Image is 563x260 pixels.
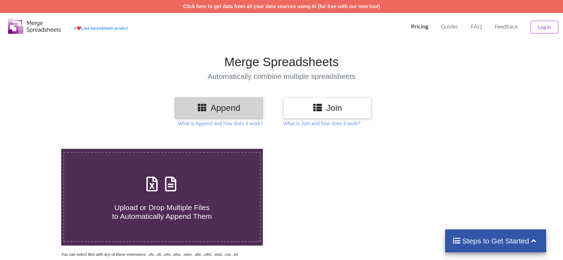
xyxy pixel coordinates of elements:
[112,203,212,220] span: Upload or Drop Multiple Files to Automatically Append Them
[180,103,258,113] h3: Append
[531,21,558,33] button: Log In
[441,23,458,30] p: Guides
[74,26,128,30] a: AheartLove Spreadsheets product
[495,24,518,29] span: Feedback
[8,19,61,34] img: Logo.png
[76,26,81,30] span: heart
[289,103,366,113] h3: Join
[452,236,539,245] h4: Steps to Get Started
[411,23,428,30] p: Pricing
[283,120,360,127] p: What is Join and how does it work?
[471,23,482,30] p: FAQ
[183,4,380,9] a: Click here to get data from all your data sources using AI (for free with our new tool)
[61,252,238,256] i: You can select files with any of these extensions: .xls, .xlt, .xlm, .xlsx, .xlsm, .xltx, .xltm, ...
[178,120,262,127] p: What is Append and how does it work?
